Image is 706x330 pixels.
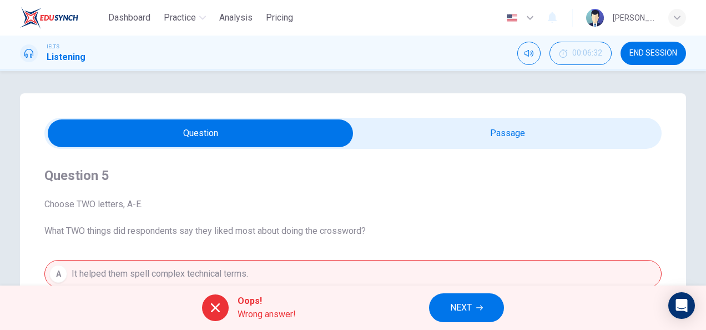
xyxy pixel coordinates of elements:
span: IELTS [47,43,59,51]
span: Wrong answer! [238,308,296,321]
a: EduSynch logo [20,7,104,29]
button: Pricing [261,8,297,28]
span: END SESSION [629,49,677,58]
div: Hide [549,42,612,65]
span: Oops! [238,294,296,308]
div: Mute [517,42,541,65]
span: Dashboard [108,11,150,24]
h1: Listening [47,51,85,64]
span: NEXT [450,300,472,316]
span: Practice [164,11,196,24]
button: Analysis [215,8,257,28]
span: 00:06:32 [572,49,602,58]
img: en [505,14,519,22]
button: Dashboard [104,8,155,28]
h4: Question 5 [44,167,662,184]
button: NEXT [429,293,504,322]
div: [PERSON_NAME] [613,11,655,24]
img: EduSynch logo [20,7,78,29]
button: 00:06:32 [549,42,612,65]
img: Profile picture [586,9,604,27]
button: Practice [159,8,210,28]
span: Choose TWO letters, A-E. What TWO things did respondents say they liked most about doing the cros... [44,198,662,238]
span: Analysis [219,11,253,24]
div: Open Intercom Messenger [668,292,695,319]
span: Pricing [266,11,293,24]
button: END SESSION [621,42,686,65]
